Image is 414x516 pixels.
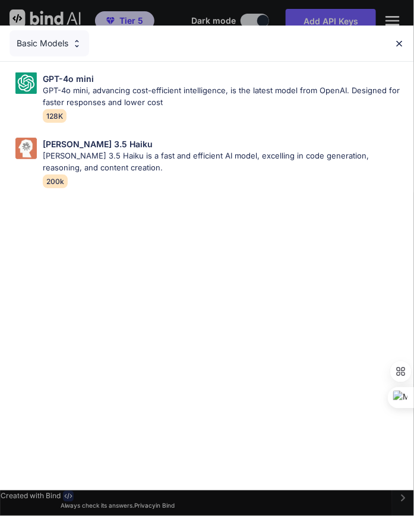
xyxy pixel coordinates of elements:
[15,72,37,94] img: Pick Models
[43,138,153,150] p: [PERSON_NAME] 3.5 Haiku
[394,39,404,49] img: close
[43,175,68,188] span: 200k
[43,150,404,173] p: [PERSON_NAME] 3.5 Haiku is a fast and efficient AI model, excelling in code generation, reasoning...
[15,138,37,159] img: Pick Models
[72,39,82,49] img: Pick Models
[10,30,89,56] div: Basic Models
[43,85,404,108] p: GPT-4o mini, advancing cost-efficient intelligence, is the latest model from OpenAI. Designed for...
[43,109,67,123] span: 128K
[43,72,94,85] p: GPT-4o mini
